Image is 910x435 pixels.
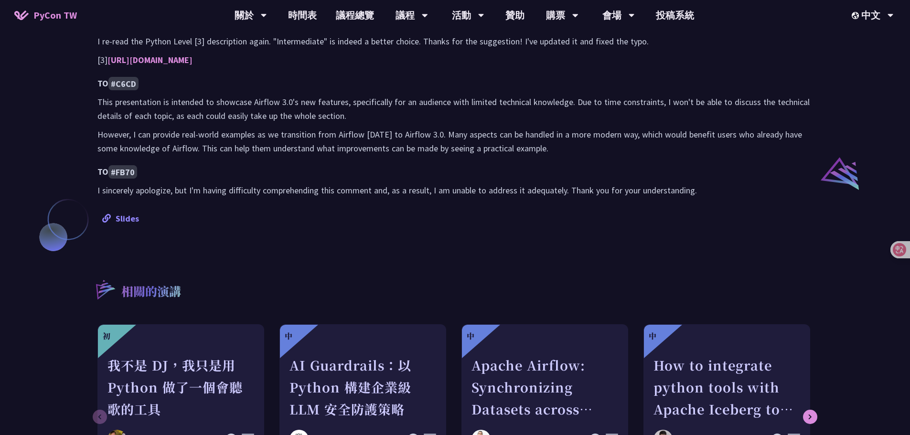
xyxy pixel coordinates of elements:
[33,8,77,22] span: PyCon TW
[289,354,436,420] div: AI Guardrails：以 Python 構建企業級 LLM 安全防護策略
[649,330,656,342] div: 中
[97,95,813,123] p: This presentation is intended to showcase Airflow 3.0's new features, specifically for an audienc...
[97,183,813,197] p: I sincerely apologize, but I'm having difficulty comprehending this comment and, as a result, I a...
[108,165,137,179] code: #FB70
[852,12,861,19] img: Locale Icon
[653,354,800,420] div: How to integrate python tools with Apache Iceberg to build ETLT pipeline on Shift-Left Architecture
[121,283,181,302] p: 相關的演講
[97,127,813,155] p: However, I can provide real-world examples as we transition from Airflow [DATE] to Airflow 3.0. M...
[103,330,110,342] div: 初
[5,3,86,27] a: PyCon TW
[97,34,813,48] p: I re-read the Python Level [3] description again. "Intermediate" is indeed a better choice. Thank...
[102,213,139,224] a: Slides
[467,330,474,342] div: 中
[97,53,813,67] p: [3]
[285,330,292,342] div: 中
[108,77,139,90] code: #C6CD
[107,54,193,65] a: [URL][DOMAIN_NAME]
[107,354,254,420] div: 我不是 DJ，我只是用 Python 做了一個會聽歌的工具
[82,266,128,312] img: r3.8d01567.svg
[97,165,813,179] h4: TO
[97,76,813,90] h4: TO
[14,11,29,20] img: Home icon of PyCon TW 2025
[471,354,618,420] div: Apache Airflow: Synchronizing Datasets across Multiple instances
